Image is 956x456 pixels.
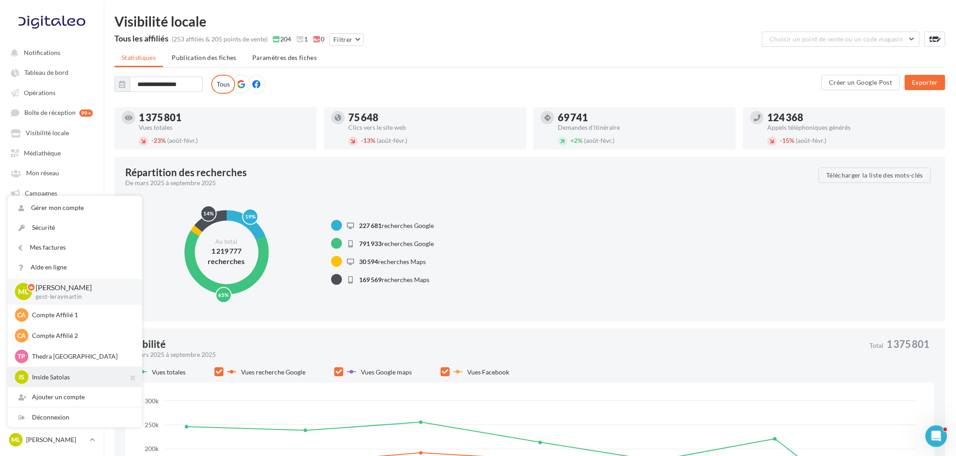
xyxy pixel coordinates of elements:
[125,339,166,349] div: Visibilité
[145,421,159,429] text: 250k
[26,435,86,444] p: [PERSON_NAME]
[359,258,378,265] span: 30 594
[145,397,159,405] text: 300k
[796,137,826,144] span: (août-févr.)
[467,368,509,376] span: Vues Facebook
[361,137,375,144] span: 13%
[361,368,412,376] span: Vues Google maps
[296,35,308,44] span: 1
[8,257,142,277] a: Aide en ligne
[114,34,168,42] div: Tous les affiliés
[7,431,96,448] a: ML [PERSON_NAME]
[558,113,728,123] div: 69 741
[767,113,938,123] div: 124 368
[139,113,310,123] div: 1 375 801
[25,189,57,197] span: Campagnes
[5,145,98,161] a: Médiathèque
[348,124,519,131] div: Clics vers le site web
[5,44,95,60] button: Notifications
[32,352,131,361] p: Thedra [GEOGRAPHIC_DATA]
[925,425,947,447] iframe: Intercom live chat
[819,168,931,183] button: Télécharger la liste des mots-clés
[762,32,920,47] button: Choisir un point de vente ou un code magasin
[26,129,69,137] span: Visibilité locale
[870,342,883,349] span: Total
[570,137,583,144] span: 2%
[5,104,98,121] a: Boîte de réception 99+
[24,109,76,117] span: Boîte de réception
[172,54,237,61] span: Publication des fiches
[125,350,862,359] div: De mars 2025 à septembre 2025
[5,164,98,181] a: Mon réseau
[167,137,198,144] span: (août-févr.)
[8,237,142,257] a: Mes factures
[8,407,142,427] div: Déconnexion
[24,89,55,96] span: Opérations
[8,198,142,218] a: Gérer mon compte
[359,222,382,229] span: 227 681
[359,240,434,247] span: recherches Google
[780,137,782,144] span: -
[359,222,434,229] span: recherches Google
[139,124,310,131] div: Vues totales
[570,137,574,144] span: +
[151,137,166,144] span: 23%
[348,113,519,123] div: 75 648
[172,35,268,44] div: (253 affiliés & 205 points de vente)
[24,149,61,157] span: Médiathèque
[361,137,363,144] span: -
[8,387,142,407] div: Ajouter un compte
[18,310,26,319] span: CA
[359,276,382,283] span: 169 569
[145,445,159,452] text: 200k
[32,373,131,382] p: Inside Satolas
[151,137,154,144] span: -
[584,137,615,144] span: (août-févr.)
[32,310,131,319] p: Compte Affilié 1
[152,368,186,376] span: Vues totales
[780,137,794,144] span: 15%
[5,64,98,80] a: Tableau de bord
[32,331,131,340] p: Compte Affilié 2
[36,293,127,301] p: gest-leraymartin
[5,185,98,201] a: Campagnes
[8,218,142,237] a: Sécurité
[558,124,728,131] div: Demandes d'itinéraire
[767,124,938,131] div: Appels téléphoniques générés
[18,352,26,361] span: TP
[19,373,24,382] span: IS
[359,276,429,283] span: recherches Maps
[905,75,945,90] button: Exporter
[5,84,98,100] a: Opérations
[79,109,93,117] div: 99+
[273,35,291,44] span: 204
[313,35,324,44] span: 0
[18,287,29,297] span: ML
[359,240,382,247] span: 791 933
[359,258,426,265] span: recherches Maps
[211,75,235,94] label: Tous
[125,178,811,187] div: De mars 2025 à septembre 2025
[887,339,929,349] span: 1 375 801
[18,331,26,340] span: CA
[36,283,127,293] p: [PERSON_NAME]
[24,49,60,56] span: Notifications
[125,168,247,178] div: Répartition des recherches
[252,54,317,61] span: Paramètres des fiches
[24,69,68,77] span: Tableau de bord
[26,169,59,177] span: Mon réseau
[377,137,407,144] span: (août-févr.)
[769,35,903,43] span: Choisir un point de vente ou un code magasin
[114,14,945,28] div: Visibilité locale
[329,33,364,46] button: Filtrer
[11,435,20,444] span: ML
[5,124,98,141] a: Visibilité locale
[821,75,900,90] button: Créer un Google Post
[241,368,305,376] span: Vues recherche Google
